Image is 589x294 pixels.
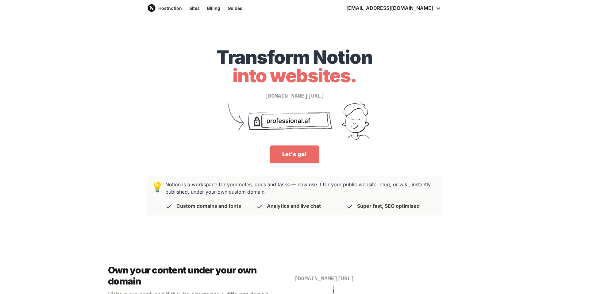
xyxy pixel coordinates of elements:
p: Super fast, SEO optimised [357,203,420,209]
p: Analytics and live chat [267,203,321,209]
h1: Transform Notion [147,48,442,85]
h4: Own your content under your own domain [108,265,290,287]
img: Turn unprofessional Notion URLs into your sexy domain [218,100,371,145]
a: Let's go! [270,145,319,163]
span: into websites. [233,64,357,87]
span: [DOMAIN_NAME][URL] [294,276,354,282]
span: 💡 [151,181,164,193]
img: Host Notion logo [147,4,156,12]
p: Custom domains and fonts [176,203,241,209]
h3: Notion is a workspace for your notes, docs and tasks — now use it for your public website, blog, ... [164,181,437,210]
span: [DOMAIN_NAME][URL] [265,93,324,99]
